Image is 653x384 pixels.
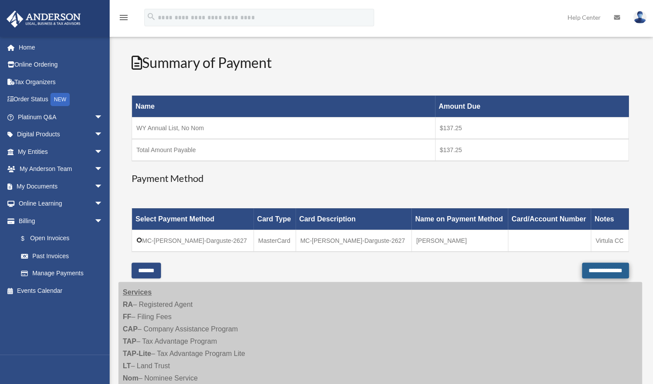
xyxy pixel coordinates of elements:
[6,39,116,56] a: Home
[132,172,629,185] h3: Payment Method
[6,143,116,160] a: My Entitiesarrow_drop_down
[296,230,411,252] td: MC-[PERSON_NAME]-Darguste-2627
[6,73,116,91] a: Tax Organizers
[591,230,628,252] td: Virtula CC
[94,178,112,196] span: arrow_drop_down
[123,288,152,296] strong: Services
[6,126,116,143] a: Digital Productsarrow_drop_down
[146,12,156,21] i: search
[253,230,296,252] td: MasterCard
[94,195,112,213] span: arrow_drop_down
[123,374,139,382] strong: Nom
[94,126,112,144] span: arrow_drop_down
[132,208,254,230] th: Select Payment Method
[435,96,629,117] th: Amount Due
[296,208,411,230] th: Card Description
[253,208,296,230] th: Card Type
[435,117,629,139] td: $137.25
[123,325,138,333] strong: CAP
[94,108,112,126] span: arrow_drop_down
[132,139,435,161] td: Total Amount Payable
[123,313,132,320] strong: FF
[411,208,508,230] th: Name on Payment Method
[6,91,116,109] a: Order StatusNEW
[6,178,116,195] a: My Documentsarrow_drop_down
[435,139,629,161] td: $137.25
[94,160,112,178] span: arrow_drop_down
[6,282,116,299] a: Events Calendar
[508,208,591,230] th: Card/Account Number
[6,108,116,126] a: Platinum Q&Aarrow_drop_down
[132,230,254,252] td: MC-[PERSON_NAME]-Darguste-2627
[123,338,136,345] strong: TAP
[12,265,112,282] a: Manage Payments
[94,143,112,161] span: arrow_drop_down
[4,11,83,28] img: Anderson Advisors Platinum Portal
[50,93,70,106] div: NEW
[26,233,30,244] span: $
[123,301,133,308] strong: RA
[6,56,116,74] a: Online Ordering
[12,247,112,265] a: Past Invoices
[411,230,508,252] td: [PERSON_NAME]
[12,230,107,248] a: $Open Invoices
[118,15,129,23] a: menu
[132,53,629,73] h2: Summary of Payment
[633,11,646,24] img: User Pic
[118,12,129,23] i: menu
[123,350,151,357] strong: TAP-Lite
[123,362,131,370] strong: LT
[94,212,112,230] span: arrow_drop_down
[6,195,116,213] a: Online Learningarrow_drop_down
[132,96,435,117] th: Name
[132,117,435,139] td: WY Annual List, No Nom
[6,160,116,178] a: My Anderson Teamarrow_drop_down
[591,208,628,230] th: Notes
[6,212,112,230] a: Billingarrow_drop_down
